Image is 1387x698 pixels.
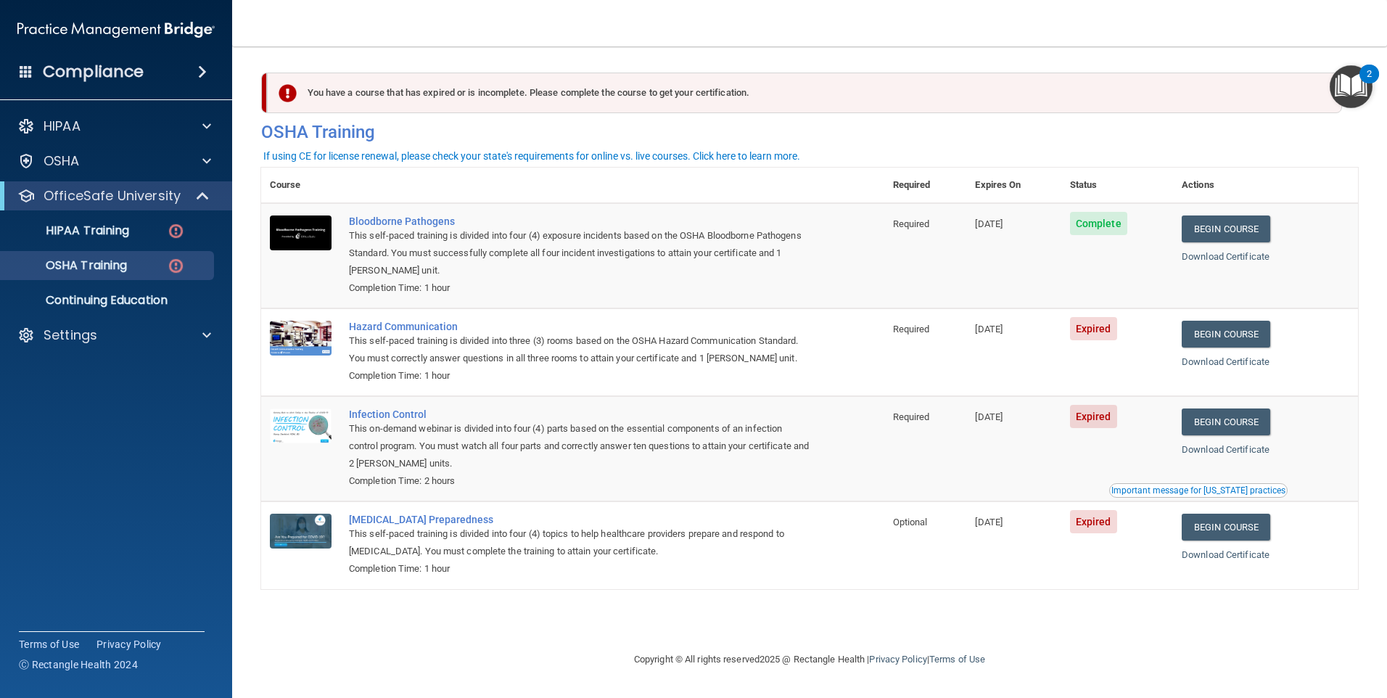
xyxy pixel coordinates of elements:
[261,149,802,163] button: If using CE for license renewal, please check your state's requirements for online vs. live cours...
[1182,356,1269,367] a: Download Certificate
[975,218,1003,229] span: [DATE]
[9,258,127,273] p: OSHA Training
[349,321,812,332] a: Hazard Communication
[893,411,930,422] span: Required
[1173,168,1358,203] th: Actions
[1070,212,1127,235] span: Complete
[1182,549,1269,560] a: Download Certificate
[17,187,210,205] a: OfficeSafe University
[9,293,207,308] p: Continuing Education
[349,514,812,525] a: [MEDICAL_DATA] Preparedness
[1061,168,1173,203] th: Status
[96,637,162,652] a: Privacy Policy
[884,168,967,203] th: Required
[44,187,181,205] p: OfficeSafe University
[43,62,144,82] h4: Compliance
[17,15,215,44] img: PMB logo
[44,118,81,135] p: HIPAA
[44,327,97,344] p: Settings
[1182,251,1269,262] a: Download Certificate
[279,84,297,102] img: exclamation-circle-solid-danger.72ef9ffc.png
[167,257,185,275] img: danger-circle.6113f641.png
[9,223,129,238] p: HIPAA Training
[349,420,812,472] div: This on-demand webinar is divided into four (4) parts based on the essential components of an inf...
[1182,215,1270,242] a: Begin Course
[893,517,928,527] span: Optional
[263,151,800,161] div: If using CE for license renewal, please check your state's requirements for online vs. live cours...
[929,654,985,665] a: Terms of Use
[1111,486,1285,495] div: Important message for [US_STATE] practices
[349,332,812,367] div: This self-paced training is divided into three (3) rooms based on the OSHA Hazard Communication S...
[975,517,1003,527] span: [DATE]
[893,218,930,229] span: Required
[167,222,185,240] img: danger-circle.6113f641.png
[1182,514,1270,541] a: Begin Course
[1182,408,1270,435] a: Begin Course
[19,657,138,672] span: Ⓒ Rectangle Health 2024
[975,324,1003,334] span: [DATE]
[349,525,812,560] div: This self-paced training is divided into four (4) topics to help healthcare providers prepare and...
[1070,405,1117,428] span: Expired
[966,168,1061,203] th: Expires On
[17,118,211,135] a: HIPAA
[1367,74,1372,93] div: 2
[349,227,812,279] div: This self-paced training is divided into four (4) exposure incidents based on the OSHA Bloodborne...
[349,215,812,227] a: Bloodborne Pathogens
[1070,510,1117,533] span: Expired
[19,637,79,652] a: Terms of Use
[1070,317,1117,340] span: Expired
[17,152,211,170] a: OSHA
[349,279,812,297] div: Completion Time: 1 hour
[893,324,930,334] span: Required
[349,408,812,420] a: Infection Control
[261,168,340,203] th: Course
[349,367,812,385] div: Completion Time: 1 hour
[1182,321,1270,348] a: Begin Course
[44,152,80,170] p: OSHA
[1182,444,1269,455] a: Download Certificate
[267,73,1342,113] div: You have a course that has expired or is incomplete. Please complete the course to get your certi...
[17,327,211,344] a: Settings
[1330,65,1372,108] button: Open Resource Center, 2 new notifications
[261,122,1358,142] h4: OSHA Training
[545,636,1074,683] div: Copyright © All rights reserved 2025 @ Rectangle Health | |
[349,560,812,578] div: Completion Time: 1 hour
[1109,483,1288,498] button: Read this if you are a dental practitioner in the state of CA
[975,411,1003,422] span: [DATE]
[869,654,926,665] a: Privacy Policy
[349,472,812,490] div: Completion Time: 2 hours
